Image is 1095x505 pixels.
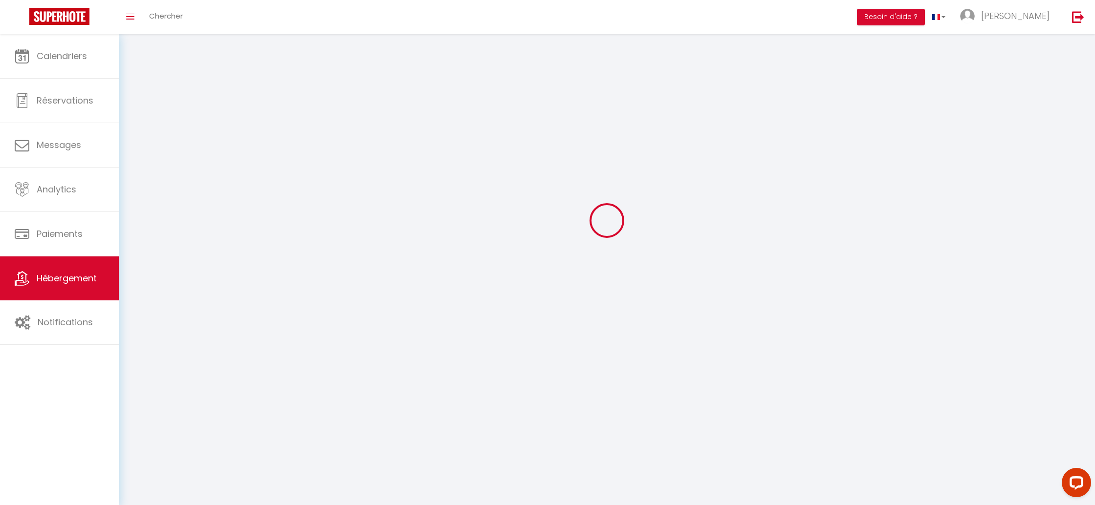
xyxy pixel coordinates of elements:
[37,139,81,151] span: Messages
[37,50,87,62] span: Calendriers
[37,228,83,240] span: Paiements
[981,10,1050,22] span: [PERSON_NAME]
[149,11,183,21] span: Chercher
[37,272,97,284] span: Hébergement
[37,183,76,195] span: Analytics
[857,9,925,25] button: Besoin d'aide ?
[38,316,93,328] span: Notifications
[37,94,93,106] span: Réservations
[960,9,975,23] img: ...
[1072,11,1084,23] img: logout
[1054,464,1095,505] iframe: LiveChat chat widget
[29,8,89,25] img: Super Booking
